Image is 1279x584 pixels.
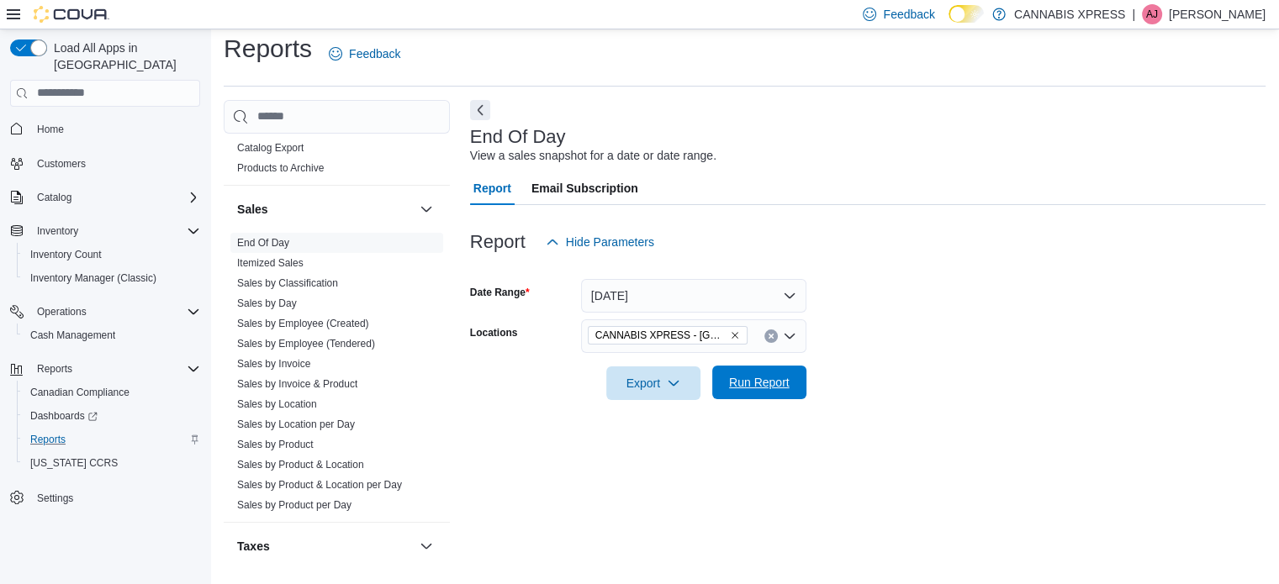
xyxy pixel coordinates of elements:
[416,536,436,556] button: Taxes
[470,286,530,299] label: Date Range
[237,318,369,329] a: Sales by Employee (Created)
[30,153,200,174] span: Customers
[1169,4,1266,24] p: [PERSON_NAME]
[595,327,727,344] span: CANNABIS XPRESS - [GEOGRAPHIC_DATA] ([GEOGRAPHIC_DATA])
[24,406,104,426] a: Dashboards
[237,479,402,491] a: Sales by Product & Location per Day
[237,438,314,451] span: Sales by Product
[24,453,200,473] span: Washington CCRS
[237,499,351,511] a: Sales by Product per Day
[30,359,79,379] button: Reports
[47,39,200,73] span: Load All Apps in [GEOGRAPHIC_DATA]
[237,398,317,410] a: Sales by Location
[237,237,289,249] a: End Of Day
[237,256,304,270] span: Itemized Sales
[237,378,357,390] a: Sales by Invoice & Product
[37,362,72,376] span: Reports
[712,366,806,399] button: Run Report
[1146,4,1158,24] span: AJ
[24,325,122,345] a: Cash Management
[17,451,207,475] button: [US_STATE] CCRS
[581,279,806,313] button: [DATE]
[616,366,690,400] span: Export
[237,277,338,289] a: Sales by Classification
[224,32,312,66] h1: Reports
[237,337,375,350] span: Sales by Employee (Tendered)
[237,358,310,370] a: Sales by Invoice
[3,186,207,209] button: Catalog
[237,297,297,309] a: Sales by Day
[17,428,207,451] button: Reports
[30,409,98,423] span: Dashboards
[237,538,413,555] button: Taxes
[322,37,407,71] a: Feedback
[730,330,740,340] button: Remove CANNABIS XPRESS - Delhi (Main Street) from selection in this group
[24,245,108,265] a: Inventory Count
[34,6,109,23] img: Cova
[30,488,80,508] a: Settings
[24,268,200,288] span: Inventory Manager (Classic)
[237,201,268,218] h3: Sales
[1132,4,1135,24] p: |
[24,325,200,345] span: Cash Management
[473,171,511,205] span: Report
[30,119,71,139] a: Home
[764,329,778,343] button: Clear input
[37,305,87,318] span: Operations
[3,357,207,381] button: Reports
[30,154,92,174] a: Customers
[416,199,436,219] button: Sales
[237,162,324,174] a: Products to Archive
[729,374,790,391] span: Run Report
[17,404,207,428] a: Dashboards
[237,377,357,391] span: Sales by Invoice & Product
[24,406,200,426] span: Dashboards
[237,418,355,430] a: Sales by Location per Day
[470,127,566,147] h3: End Of Day
[24,268,163,288] a: Inventory Manager (Classic)
[237,161,324,175] span: Products to Archive
[30,271,156,285] span: Inventory Manager (Classic)
[37,224,78,238] span: Inventory
[237,141,304,155] span: Catalog Export
[531,171,638,205] span: Email Subscription
[30,329,115,342] span: Cash Management
[30,386,129,399] span: Canadian Compliance
[349,45,400,62] span: Feedback
[17,381,207,404] button: Canadian Compliance
[30,433,66,446] span: Reports
[237,439,314,450] a: Sales by Product
[10,110,200,554] nav: Complex example
[237,458,364,471] span: Sales by Product & Location
[237,257,304,269] a: Itemized Sales
[30,221,85,241] button: Inventory
[17,243,207,266] button: Inventory Count
[470,232,526,252] h3: Report
[3,219,207,243] button: Inventory
[3,485,207,509] button: Settings
[37,492,73,505] span: Settings
[949,23,949,24] span: Dark Mode
[30,187,200,208] span: Catalog
[224,138,450,185] div: Products
[24,453,124,473] a: [US_STATE] CCRS
[30,302,200,322] span: Operations
[3,117,207,141] button: Home
[37,191,71,204] span: Catalog
[17,266,207,290] button: Inventory Manager (Classic)
[237,338,375,350] a: Sales by Employee (Tendered)
[37,123,64,136] span: Home
[470,326,518,339] label: Locations
[237,459,364,471] a: Sales by Product & Location
[237,142,304,154] a: Catalog Export
[24,382,136,402] a: Canadian Compliance
[237,478,402,492] span: Sales by Product & Location per Day
[606,366,700,400] button: Export
[949,5,984,23] input: Dark Mode
[237,397,317,411] span: Sales by Location
[237,276,338,290] span: Sales by Classification
[30,487,200,508] span: Settings
[237,498,351,512] span: Sales by Product per Day
[30,221,200,241] span: Inventory
[224,233,450,522] div: Sales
